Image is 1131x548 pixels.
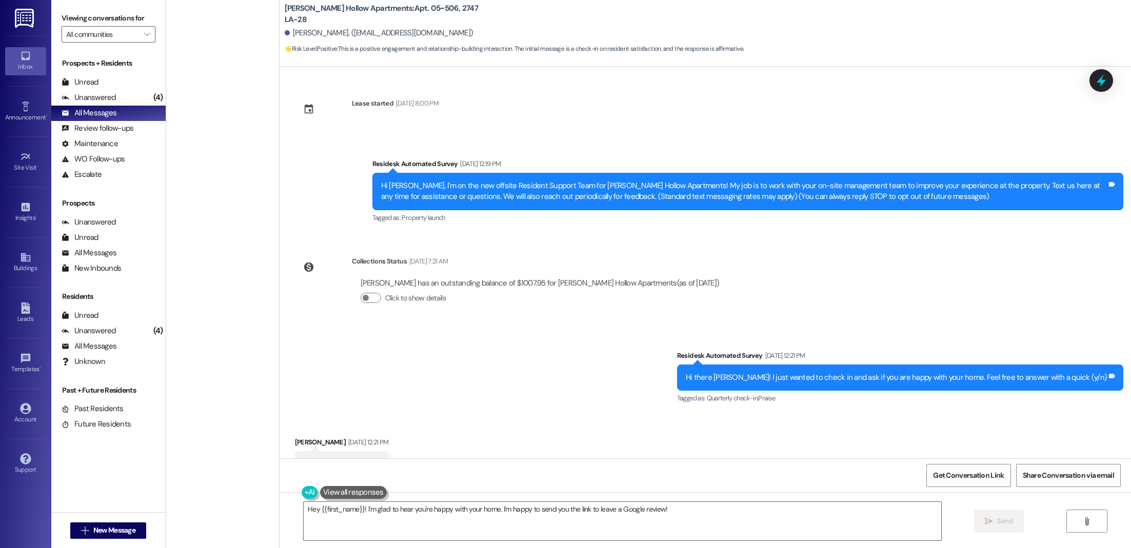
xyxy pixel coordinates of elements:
[372,158,1123,173] div: Residesk Automated Survey
[62,310,98,321] div: Unread
[5,450,46,478] a: Support
[393,98,439,109] div: [DATE] 8:00 PM
[985,517,993,525] i: 
[677,350,1123,364] div: Residesk Automated Survey
[81,526,89,535] i: 
[62,10,155,26] label: Viewing conversations for
[62,77,98,88] div: Unread
[304,502,941,540] textarea: Hey {{first_name}}! I'm glad to hear you're happy with your home. I'm happy to send you the link ...
[35,213,37,220] span: •
[39,364,41,371] span: •
[66,26,139,43] input: All communities
[285,45,338,53] strong: 🌟 Risk Level: Positive
[458,158,501,169] div: [DATE] 12:19 PM
[62,108,116,118] div: All Messages
[352,98,394,109] div: Lease started
[37,163,38,170] span: •
[295,437,389,451] div: [PERSON_NAME]
[1023,470,1114,481] span: Share Conversation via email
[763,350,805,361] div: [DATE] 12:21 PM
[62,92,116,103] div: Unanswered
[5,249,46,276] a: Buildings
[62,263,121,274] div: New Inbounds
[51,198,166,209] div: Prospects
[62,169,102,180] div: Escalate
[1016,464,1121,487] button: Share Conversation via email
[1083,517,1090,525] i: 
[5,47,46,75] a: Inbox
[62,138,118,149] div: Maintenance
[285,3,490,25] b: [PERSON_NAME] Hollow Apartments: Apt. 05~506, 2747 LA-28
[46,112,47,119] span: •
[93,525,135,536] span: New Message
[51,385,166,396] div: Past + Future Residents
[361,278,720,289] div: [PERSON_NAME] has an outstanding balance of $1007.95 for [PERSON_NAME] Hollow Apartments (as of [...
[385,293,446,303] label: Click to show details
[51,58,166,69] div: Prospects + Residents
[62,217,116,228] div: Unanswered
[346,437,388,448] div: [DATE] 12:21 PM
[758,394,775,402] span: Praise
[381,180,1107,202] div: Hi [PERSON_NAME], I'm on the new offsite Resident Support Team for [PERSON_NAME] Hollow Apartment...
[62,232,98,243] div: Unread
[997,516,1013,526] span: Send
[285,44,744,54] span: : This is a positive engagement and relationship-building interaction. The initial message is a c...
[352,256,407,267] div: Collections Status
[151,323,166,339] div: (4)
[62,123,133,134] div: Review follow-ups
[707,394,759,402] span: Quarterly check-in ,
[5,299,46,327] a: Leads
[62,356,105,367] div: Unknown
[62,326,116,336] div: Unanswered
[933,470,1004,481] span: Get Conversation Link
[51,291,166,302] div: Residents
[372,210,1123,225] div: Tagged as:
[62,341,116,352] div: All Messages
[5,400,46,428] a: Account
[62,403,124,414] div: Past Residents
[686,372,1107,383] div: Hi there [PERSON_NAME]! I just wanted to check in and ask if you are happy with your home. Feel f...
[15,9,36,28] img: ResiDesk Logo
[62,248,116,258] div: All Messages
[62,419,131,430] div: Future Residents
[62,154,125,165] div: WO Follow-ups
[5,350,46,377] a: Templates •
[144,30,150,38] i: 
[926,464,1010,487] button: Get Conversation Link
[151,90,166,106] div: (4)
[5,148,46,176] a: Site Visit •
[70,522,146,539] button: New Message
[402,213,445,222] span: Property launch
[407,256,448,267] div: [DATE] 7:21 AM
[5,198,46,226] a: Insights •
[285,28,473,38] div: [PERSON_NAME]. ([EMAIL_ADDRESS][DOMAIN_NAME])
[974,510,1024,533] button: Send
[677,391,1123,405] div: Tagged as:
